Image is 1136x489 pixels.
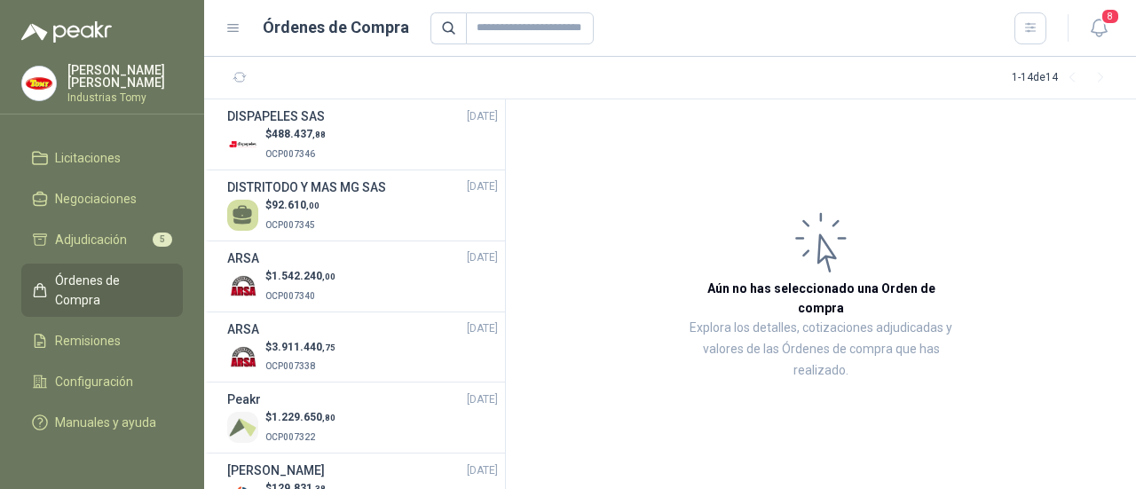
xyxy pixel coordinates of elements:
a: Adjudicación5 [21,223,183,256]
span: [DATE] [467,108,498,125]
div: 1 - 14 de 14 [1012,64,1115,92]
span: [DATE] [467,178,498,195]
a: DISTRITODO Y MAS MG SAS[DATE] $92.610,00OCP007345 [227,177,498,233]
a: Remisiones [21,324,183,358]
h3: Aún no has seleccionado una Orden de compra [683,279,958,318]
img: Company Logo [227,412,258,443]
a: Configuración [21,365,183,398]
span: Remisiones [55,331,121,351]
a: ARSA[DATE] Company Logo$1.542.240,00OCP007340 [227,248,498,304]
span: OCP007340 [265,291,315,301]
a: Peakr[DATE] Company Logo$1.229.650,80OCP007322 [227,390,498,446]
h3: DISPAPELES SAS [227,106,325,126]
p: [PERSON_NAME] [PERSON_NAME] [67,64,183,89]
span: [DATE] [467,320,498,337]
img: Company Logo [22,67,56,100]
h3: Peakr [227,390,261,409]
a: ARSA[DATE] Company Logo$3.911.440,75OCP007338 [227,319,498,375]
span: Licitaciones [55,148,121,168]
h3: ARSA [227,248,259,268]
p: Industrias Tomy [67,92,183,103]
h1: Órdenes de Compra [263,15,409,40]
a: Negociaciones [21,182,183,216]
h3: ARSA [227,319,259,339]
span: 8 [1100,8,1120,25]
img: Logo peakr [21,21,112,43]
p: $ [265,339,335,356]
p: $ [265,409,335,426]
img: Company Logo [227,129,258,160]
span: 488.437 [272,128,326,140]
h3: DISTRITODO Y MAS MG SAS [227,177,386,197]
span: 5 [153,233,172,247]
span: Manuales y ayuda [55,413,156,432]
span: OCP007346 [265,149,315,159]
span: ,00 [306,201,319,210]
p: $ [265,126,326,143]
span: OCP007345 [265,220,315,230]
span: Órdenes de Compra [55,271,166,310]
span: OCP007322 [265,432,315,442]
a: DISPAPELES SAS[DATE] Company Logo$488.437,88OCP007346 [227,106,498,162]
span: OCP007338 [265,361,315,371]
span: 1.542.240 [272,270,335,282]
span: [DATE] [467,462,498,479]
button: 8 [1083,12,1115,44]
p: $ [265,268,335,285]
a: Licitaciones [21,141,183,175]
p: Explora los detalles, cotizaciones adjudicadas y valores de las Órdenes de compra que has realizado. [683,318,958,382]
span: 3.911.440 [272,341,335,353]
a: Órdenes de Compra [21,264,183,317]
span: ,80 [322,413,335,422]
span: Adjudicación [55,230,127,249]
span: ,88 [312,130,326,139]
span: 92.610 [272,199,319,211]
span: ,75 [322,343,335,352]
img: Company Logo [227,341,258,372]
span: [DATE] [467,391,498,408]
img: Company Logo [227,271,258,302]
h3: [PERSON_NAME] [227,461,325,480]
span: 1.229.650 [272,411,335,423]
span: Negociaciones [55,189,137,209]
a: Manuales y ayuda [21,406,183,439]
p: $ [265,197,319,214]
span: ,00 [322,272,335,281]
span: Configuración [55,372,133,391]
span: [DATE] [467,249,498,266]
